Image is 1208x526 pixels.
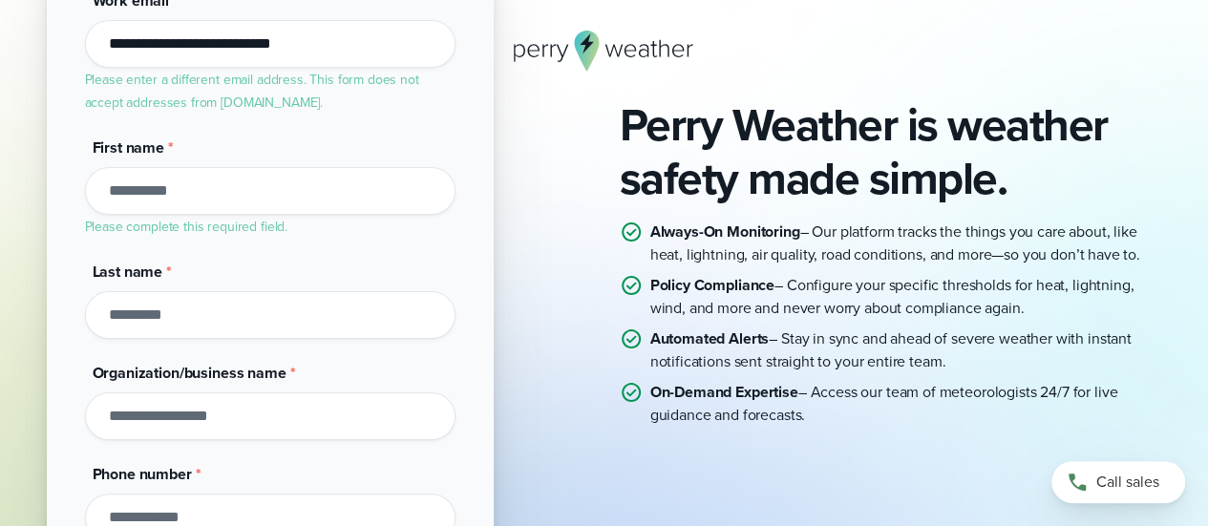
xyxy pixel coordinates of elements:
label: Please complete this required field. [85,217,288,237]
strong: Policy Compliance [650,274,774,296]
h2: Perry Weather is weather safety made simple. [620,98,1162,205]
span: Organization/business name [93,362,286,384]
p: – Stay in sync and ahead of severe weather with instant notifications sent straight to your entir... [650,327,1162,373]
a: Call sales [1051,461,1185,503]
strong: Always-On Monitoring [650,221,800,242]
p: – Access our team of meteorologists 24/7 for live guidance and forecasts. [650,381,1162,427]
span: Last name [93,261,163,283]
p: – Configure your specific thresholds for heat, lightning, wind, and more and never worry about co... [650,274,1162,320]
p: – Our platform tracks the things you care about, like heat, lightning, air quality, road conditio... [650,221,1162,266]
strong: On-Demand Expertise [650,381,798,403]
span: Phone number [93,463,192,485]
span: First name [93,137,164,158]
strong: Automated Alerts [650,327,770,349]
span: Call sales [1096,471,1159,494]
